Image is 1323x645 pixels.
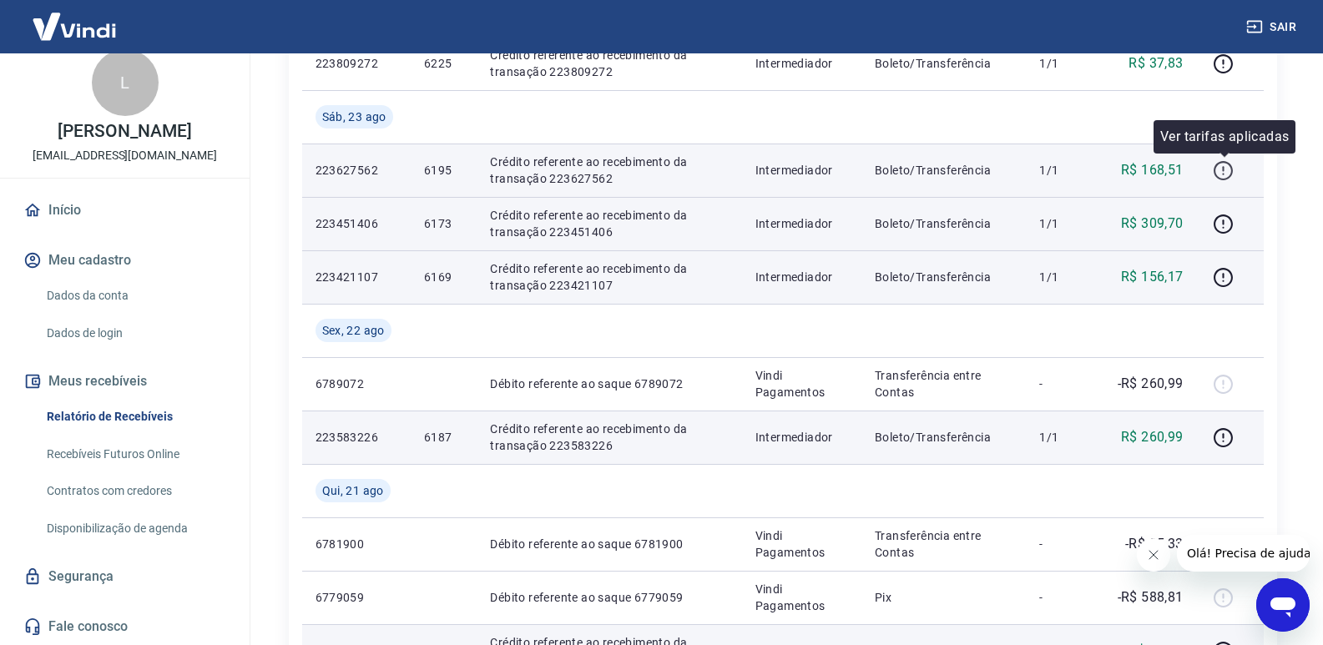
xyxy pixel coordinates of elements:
p: - [1039,589,1088,606]
p: Transferência entre Contas [875,527,1012,561]
p: -R$ 260,99 [1118,374,1184,394]
p: Vindi Pagamentos [755,367,848,401]
a: Fale conosco [20,608,230,645]
p: Vindi Pagamentos [755,527,848,561]
button: Sair [1243,12,1303,43]
p: Crédito referente ao recebimento da transação 223421107 [490,260,728,294]
p: Ver tarifas aplicadas [1160,127,1289,147]
span: Sex, 22 ago [322,322,385,339]
p: R$ 168,51 [1121,160,1184,180]
p: Intermediador [755,55,848,72]
p: Crédito referente ao recebimento da transação 223451406 [490,207,728,240]
p: Boleto/Transferência [875,269,1012,285]
p: Pix [875,589,1012,606]
p: Intermediador [755,162,848,179]
p: 1/1 [1039,162,1088,179]
a: Contratos com credores [40,474,230,508]
p: - [1039,375,1088,392]
div: L [92,49,159,116]
p: Boleto/Transferência [875,55,1012,72]
p: Débito referente ao saque 6779059 [490,589,728,606]
a: Dados da conta [40,279,230,313]
p: 6195 [424,162,463,179]
p: [PERSON_NAME] [58,123,191,140]
p: Boleto/Transferência [875,429,1012,446]
a: Dados de login [40,316,230,350]
p: Crédito referente ao recebimento da transação 223627562 [490,154,728,187]
p: Débito referente ao saque 6789072 [490,375,728,392]
a: Início [20,192,230,229]
p: Vindi Pagamentos [755,581,848,614]
p: 6187 [424,429,463,446]
p: 1/1 [1039,429,1088,446]
p: 223451406 [316,215,397,232]
p: 223809272 [316,55,397,72]
span: Olá! Precisa de ajuda? [10,12,140,25]
a: Relatório de Recebíveis [40,400,230,434]
p: 6781900 [316,536,397,552]
p: 223421107 [316,269,397,285]
p: 6789072 [316,375,397,392]
img: Vindi [20,1,129,52]
p: -R$ 95,33 [1125,534,1184,554]
p: R$ 260,99 [1121,427,1184,447]
p: Débito referente ao saque 6781900 [490,536,728,552]
p: Crédito referente ao recebimento da transação 223809272 [490,47,728,80]
p: 223583226 [316,429,397,446]
p: 6169 [424,269,463,285]
p: [EMAIL_ADDRESS][DOMAIN_NAME] [33,147,217,164]
p: Intermediador [755,215,848,232]
p: Crédito referente ao recebimento da transação 223583226 [490,421,728,454]
p: 1/1 [1039,55,1088,72]
p: Transferência entre Contas [875,367,1012,401]
p: - [1039,536,1088,552]
span: Qui, 21 ago [322,482,384,499]
p: Intermediador [755,269,848,285]
iframe: Mensagem da empresa [1177,535,1310,572]
a: Segurança [20,558,230,595]
p: 1/1 [1039,215,1088,232]
button: Meu cadastro [20,242,230,279]
p: -R$ 588,81 [1118,587,1184,607]
a: Recebíveis Futuros Online [40,437,230,471]
button: Meus recebíveis [20,363,230,400]
p: R$ 37,83 [1129,53,1183,73]
p: 1/1 [1039,269,1088,285]
p: 6173 [424,215,463,232]
span: Sáb, 23 ago [322,108,386,125]
p: 223627562 [316,162,397,179]
p: 6225 [424,55,463,72]
p: Intermediador [755,429,848,446]
iframe: Botão para abrir a janela de mensagens [1256,578,1310,632]
a: Disponibilização de agenda [40,511,230,546]
p: Boleto/Transferência [875,215,1012,232]
p: R$ 309,70 [1121,214,1184,234]
iframe: Fechar mensagem [1137,538,1170,572]
p: 6779059 [316,589,397,606]
p: R$ 156,17 [1121,267,1184,287]
p: Boleto/Transferência [875,162,1012,179]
